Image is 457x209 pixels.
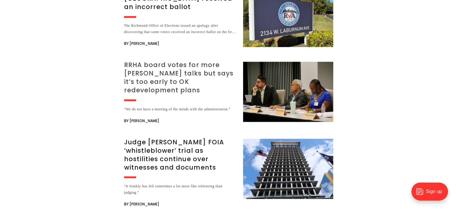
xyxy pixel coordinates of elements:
[124,106,236,112] div: “We do not have a meeting of the minds with the administration.”
[124,139,333,207] a: Judge [PERSON_NAME] FOIA ‘whistleblower’ trial as hostilities continue over witnesses and documen...
[124,23,236,35] div: The Richmond Office of Elections issued an apology after discovering that some voters received an...
[243,62,333,122] img: RRHA board votes for more Gilpin talks but says it’s too early to OK redevelopment plans
[406,180,457,209] iframe: portal-trigger
[124,62,333,124] a: RRHA board votes for more [PERSON_NAME] talks but says it’s too early to OK redevelopment plans “...
[243,139,333,199] img: Judge postpones FOIA ‘whistleblower’ trial as hostilities continue over witnesses and documents
[124,183,236,195] div: “It frankly has felt sometimes a lot more like refereeing than judging.”
[124,61,236,94] h3: RRHA board votes for more [PERSON_NAME] talks but says it’s too early to OK redevelopment plans
[124,40,159,47] span: By [PERSON_NAME]
[124,200,159,207] span: By [PERSON_NAME]
[124,117,159,124] span: By [PERSON_NAME]
[124,138,236,171] h3: Judge [PERSON_NAME] FOIA ‘whistleblower’ trial as hostilities continue over witnesses and documents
